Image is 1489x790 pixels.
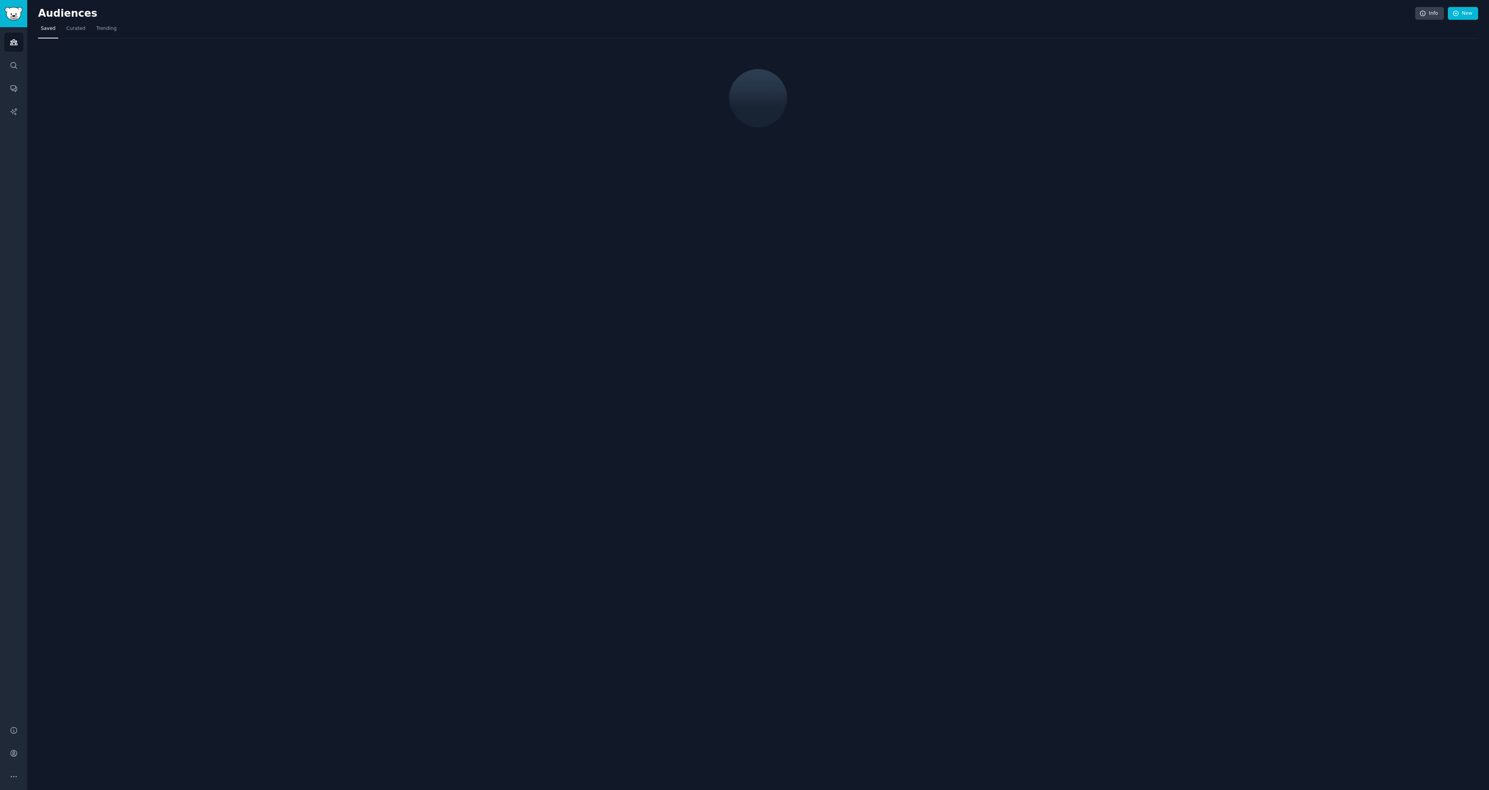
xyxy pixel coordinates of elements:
[1415,7,1444,20] a: Info
[64,23,88,38] a: Curated
[66,25,85,32] span: Curated
[1448,7,1478,20] a: New
[5,7,23,21] img: GummySearch logo
[94,23,119,38] a: Trending
[38,23,58,38] a: Saved
[38,7,1415,20] h2: Audiences
[96,25,117,32] span: Trending
[41,25,56,32] span: Saved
